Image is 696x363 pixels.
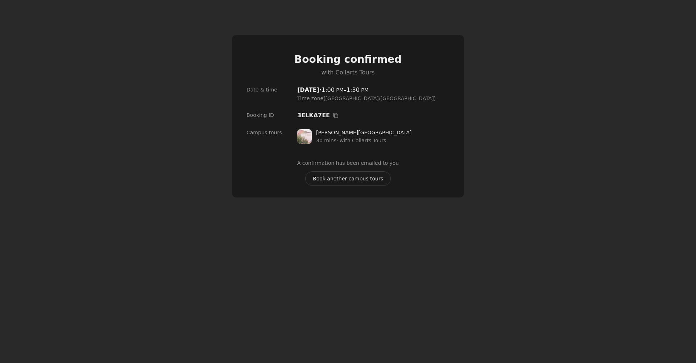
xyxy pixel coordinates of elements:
span: [DATE] [297,86,319,93]
span: · – [297,86,449,94]
span: [PERSON_NAME][GEOGRAPHIC_DATA] [316,129,411,136]
span: Time zone ( [GEOGRAPHIC_DATA]/[GEOGRAPHIC_DATA] ) [297,94,449,102]
span: 3ELKA7EE [297,111,330,120]
h2: Booking ID [246,111,297,119]
span: Book another campus tours [313,175,383,183]
span: with Collarts Tours [322,68,375,77]
button: Copy Booking ID to clipboard [331,111,340,120]
a: Book another campus tours [305,171,391,186]
h1: Booking confirmed [294,52,402,67]
span: 1:30 [347,86,360,93]
span: A confirmation has been emailed to you [297,159,399,167]
h2: Date & time [246,86,297,94]
span: 30 mins · with Collarts Tours [316,136,386,144]
span: PM [360,87,369,93]
span: PM [335,87,344,93]
h2: Campus tours [246,129,297,136]
span: 1:00 [322,86,335,93]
